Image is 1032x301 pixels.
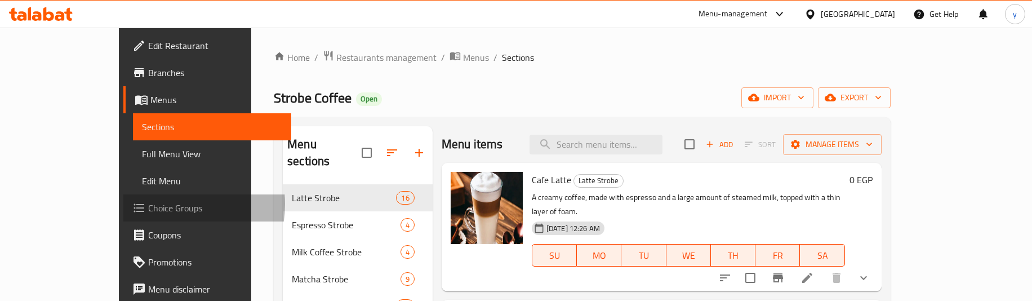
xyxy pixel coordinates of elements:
[123,194,291,222] a: Choice Groups
[150,93,282,107] span: Menus
[463,51,489,64] span: Menus
[792,138,873,152] span: Manage items
[711,244,755,267] button: TH
[532,191,845,219] p: A creamy coffee, made with espresso and a large amount of steamed milk, topped with a thin layer ...
[123,59,291,86] a: Branches
[450,50,489,65] a: Menus
[283,211,433,238] div: Espresso Strobe4
[323,50,437,65] a: Restaurants management
[274,50,891,65] nav: breadcrumb
[739,266,762,290] span: Select to update
[850,264,877,291] button: show more
[741,87,813,108] button: import
[396,191,414,205] div: items
[133,113,291,140] a: Sections
[800,244,844,267] button: SA
[699,7,768,21] div: Menu-management
[542,223,604,234] span: [DATE] 12:26 AM
[148,282,282,296] span: Menu disclaimer
[148,39,282,52] span: Edit Restaurant
[783,134,882,155] button: Manage items
[530,135,662,154] input: search
[292,218,401,232] span: Espresso Strobe
[737,136,783,153] span: Select section first
[621,244,666,267] button: TU
[574,174,623,187] span: Latte Strobe
[133,167,291,194] a: Edit Menu
[123,249,291,276] a: Promotions
[711,264,739,291] button: sort-choices
[355,141,379,165] span: Select all sections
[827,91,882,105] span: export
[800,271,814,285] a: Edit menu item
[701,136,737,153] span: Add item
[671,247,706,264] span: WE
[148,228,282,242] span: Coupons
[849,172,873,188] h6: 0 EGP
[502,51,534,64] span: Sections
[760,247,795,264] span: FR
[148,255,282,269] span: Promotions
[287,136,362,170] h2: Menu sections
[274,51,310,64] a: Home
[142,147,282,161] span: Full Menu View
[493,51,497,64] li: /
[750,91,804,105] span: import
[292,272,401,286] span: Matcha Strobe
[1013,8,1017,20] span: y
[401,247,414,258] span: 4
[442,136,503,153] h2: Menu items
[401,272,415,286] div: items
[755,244,800,267] button: FR
[406,139,433,166] button: Add section
[678,132,701,156] span: Select section
[764,264,791,291] button: Branch-specific-item
[123,222,291,249] a: Coupons
[274,85,352,110] span: Strobe Coffee
[356,92,382,106] div: Open
[451,172,523,244] img: Cafe Latte
[336,51,437,64] span: Restaurants management
[397,193,413,203] span: 16
[823,264,850,291] button: delete
[532,171,571,188] span: Cafe Latte
[804,247,840,264] span: SA
[666,244,711,267] button: WE
[581,247,617,264] span: MO
[401,274,414,285] span: 9
[356,94,382,104] span: Open
[148,201,282,215] span: Choice Groups
[704,138,735,151] span: Add
[821,8,895,20] div: [GEOGRAPHIC_DATA]
[401,220,414,231] span: 4
[292,245,401,259] span: Milk Coffee Strobe
[379,139,406,166] span: Sort sections
[701,136,737,153] button: Add
[537,247,572,264] span: SU
[857,271,870,285] svg: Show Choices
[283,184,433,211] div: Latte Strobe16
[715,247,751,264] span: TH
[577,244,621,267] button: MO
[133,140,291,167] a: Full Menu View
[283,238,433,265] div: Milk Coffee Strobe4
[314,51,318,64] li: /
[401,218,415,232] div: items
[148,66,282,79] span: Branches
[142,120,282,134] span: Sections
[441,51,445,64] li: /
[283,265,433,293] div: Matcha Strobe9
[573,174,624,188] div: Latte Strobe
[142,174,282,188] span: Edit Menu
[818,87,891,108] button: export
[123,86,291,113] a: Menus
[532,244,577,267] button: SU
[292,191,396,205] span: Latte Strobe
[123,32,291,59] a: Edit Restaurant
[401,245,415,259] div: items
[626,247,661,264] span: TU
